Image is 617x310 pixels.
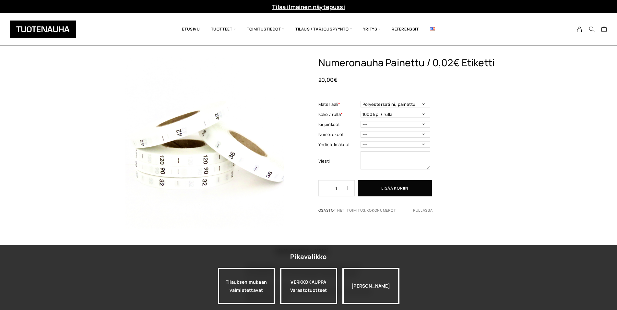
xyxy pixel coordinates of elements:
[327,180,346,196] input: Määrä
[342,268,399,304] div: [PERSON_NAME]
[430,27,435,31] img: English
[334,76,337,83] span: €
[290,251,326,263] div: Pikavalikko
[318,57,498,69] h1: Numeronauha Painettu / 0,02€ Etiketti
[241,18,290,40] span: Toimitustiedot
[318,141,359,148] label: Yhdistelmäkoot
[318,131,359,138] label: Numerokoot
[573,26,586,32] a: My Account
[280,268,337,304] a: VERKKOKAUPPAVarastotuotteet
[386,18,424,40] a: Referenssit
[337,208,365,213] a: Heti toimitus
[176,18,205,40] a: Etusivu
[601,26,607,34] a: Cart
[290,18,358,40] span: Tilaus / Tarjouspyyntö
[218,268,275,304] a: Tilauksen mukaan valmistettavat
[318,158,359,165] label: Viesti
[280,268,337,304] div: VERKKOKAUPPA Varastotuotteet
[318,121,359,128] label: Kirjainkoot
[119,57,291,229] img: numeronauha-painettu
[586,26,598,32] button: Search
[367,208,433,213] a: Kokonumerot rullassa
[318,111,359,118] label: Koko / rulla
[358,18,386,40] span: Yritys
[10,20,76,38] img: Tuotenauha Oy
[318,76,337,83] bdi: 20,00
[318,101,359,108] label: Materiaali
[206,18,241,40] span: Tuotteet
[318,208,498,218] span: Osastot: ,
[358,180,432,196] button: Lisää koriin
[272,3,345,11] a: Tilaa ilmainen näytepussi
